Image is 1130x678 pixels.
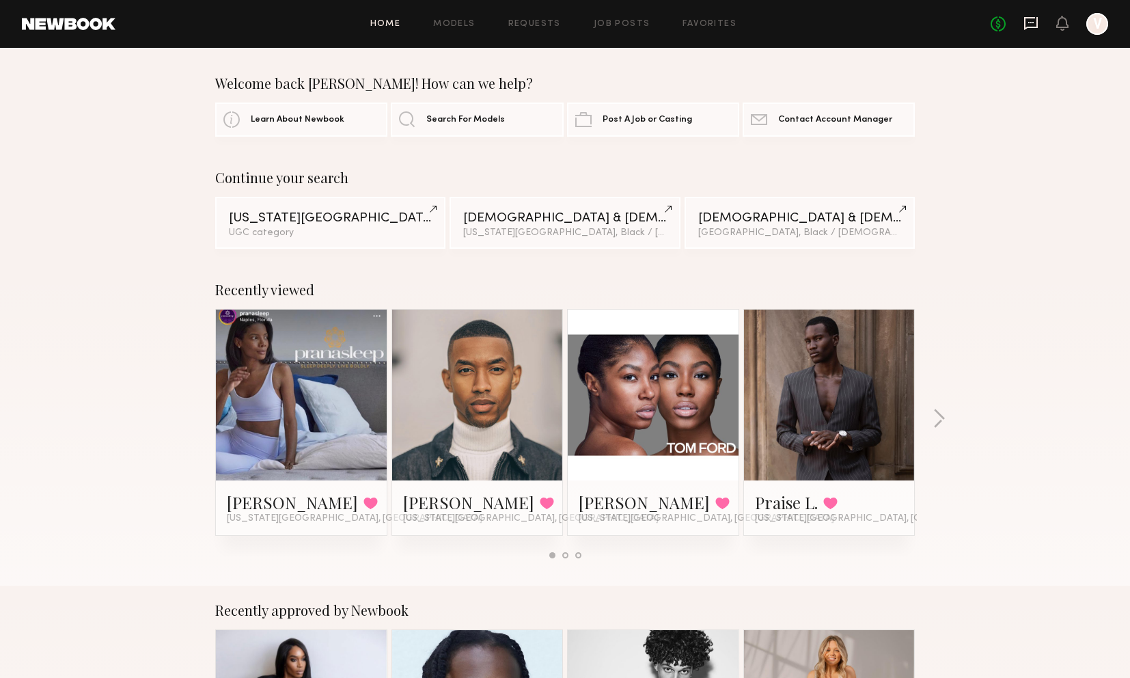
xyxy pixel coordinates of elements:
a: Home [370,20,401,29]
a: [DEMOGRAPHIC_DATA] & [DEMOGRAPHIC_DATA] Models[US_STATE][GEOGRAPHIC_DATA], Black / [DEMOGRAPHIC_D... [450,197,680,249]
a: [US_STATE][GEOGRAPHIC_DATA]UGC category [215,197,445,249]
div: Welcome back [PERSON_NAME]! How can we help? [215,75,915,92]
a: Models [433,20,475,29]
div: UGC category [229,228,432,238]
span: [US_STATE][GEOGRAPHIC_DATA], [GEOGRAPHIC_DATA] [403,513,659,524]
span: Contact Account Manager [778,116,892,124]
a: Requests [508,20,561,29]
span: Post A Job or Casting [603,116,692,124]
a: [DEMOGRAPHIC_DATA] & [DEMOGRAPHIC_DATA] Models[GEOGRAPHIC_DATA], Black / [DEMOGRAPHIC_DATA] [685,197,915,249]
a: V [1086,13,1108,35]
div: Recently viewed [215,282,915,298]
div: [US_STATE][GEOGRAPHIC_DATA], Black / [DEMOGRAPHIC_DATA] [463,228,666,238]
div: Recently approved by Newbook [215,602,915,619]
span: [US_STATE][GEOGRAPHIC_DATA], [GEOGRAPHIC_DATA] [755,513,1010,524]
a: Post A Job or Casting [567,103,739,137]
a: [PERSON_NAME] [403,491,534,513]
a: Job Posts [594,20,650,29]
span: [US_STATE][GEOGRAPHIC_DATA], [GEOGRAPHIC_DATA] [227,513,482,524]
div: Continue your search [215,169,915,186]
a: Learn About Newbook [215,103,387,137]
span: [US_STATE][GEOGRAPHIC_DATA], [GEOGRAPHIC_DATA] [579,513,834,524]
a: Praise L. [755,491,818,513]
div: [US_STATE][GEOGRAPHIC_DATA] [229,212,432,225]
div: [DEMOGRAPHIC_DATA] & [DEMOGRAPHIC_DATA] Models [463,212,666,225]
div: [GEOGRAPHIC_DATA], Black / [DEMOGRAPHIC_DATA] [698,228,901,238]
a: Favorites [683,20,736,29]
span: Learn About Newbook [251,116,344,124]
a: [PERSON_NAME] [579,491,710,513]
span: Search For Models [426,116,505,124]
a: Search For Models [391,103,563,137]
a: [PERSON_NAME] [227,491,358,513]
a: Contact Account Manager [743,103,915,137]
div: [DEMOGRAPHIC_DATA] & [DEMOGRAPHIC_DATA] Models [698,212,901,225]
